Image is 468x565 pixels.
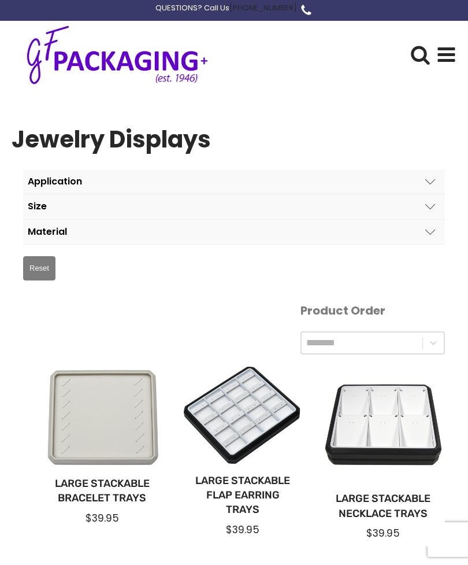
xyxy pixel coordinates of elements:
a: Large Stackable Flap Earring Trays [191,474,294,518]
a: [PHONE_NUMBER] [229,2,297,13]
div: $39.95 [50,511,154,525]
button: Material [23,220,445,245]
a: Large Stackable Necklace Trays [332,492,435,520]
div: $39.95 [191,523,294,537]
button: Size [23,194,445,219]
div: Material [28,227,67,237]
div: Application [28,176,82,187]
div: $39.95 [332,526,435,540]
img: GF Packaging + - Established 1946 [12,23,223,86]
div: QUESTIONS? Call Us [155,2,297,14]
div: Size [28,201,47,212]
button: Application [23,169,445,194]
a: Large Stackable Bracelet Trays [50,477,154,505]
h1: Jewelry Displays [12,121,211,158]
